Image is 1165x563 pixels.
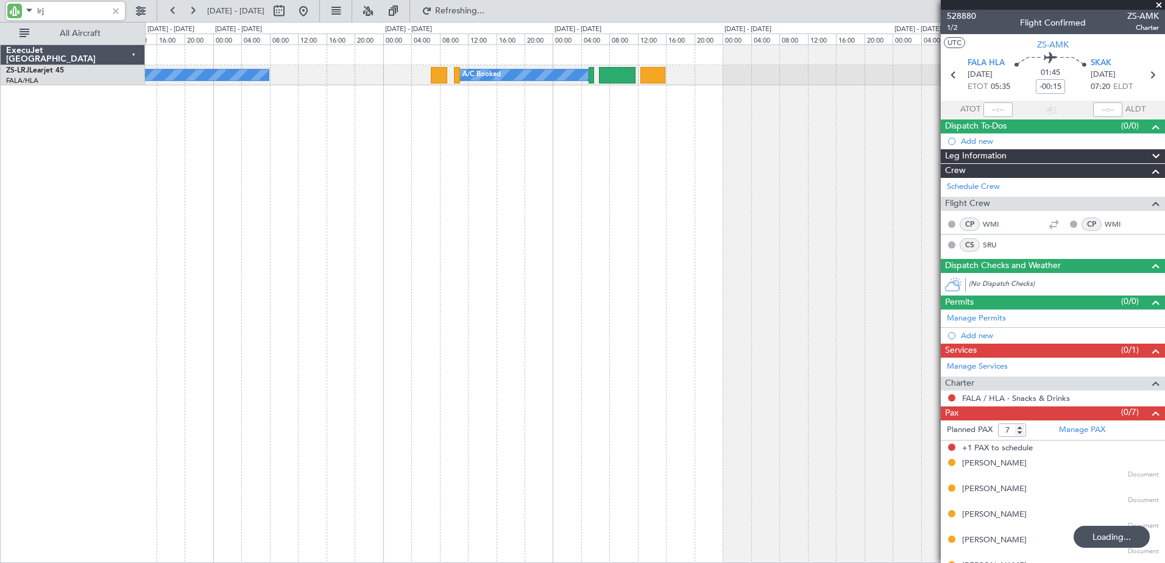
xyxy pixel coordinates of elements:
[983,219,1010,230] a: WMI
[1121,406,1139,419] span: (0/7)
[962,442,1033,455] span: +1 PAX to schedule
[947,313,1006,325] a: Manage Permits
[1059,424,1105,436] a: Manage PAX
[553,34,581,44] div: 00:00
[1105,219,1132,230] a: WMI
[961,330,1159,341] div: Add new
[960,218,980,231] div: CP
[497,34,525,44] div: 16:00
[213,34,241,44] div: 00:00
[1127,10,1159,23] span: ZS-AMK
[968,69,993,81] span: [DATE]
[962,534,1027,547] div: [PERSON_NAME]
[969,279,1165,292] div: (No Dispatch Checks)
[947,181,1000,193] a: Schedule Crew
[1125,104,1146,116] span: ALDT
[983,102,1013,117] input: --:--
[960,104,980,116] span: ATOT
[1020,16,1086,29] div: Flight Confirmed
[241,34,269,44] div: 04:00
[32,29,129,38] span: All Aircraft
[945,164,966,178] span: Crew
[1128,495,1159,506] span: Document
[921,34,949,44] div: 04:00
[581,34,609,44] div: 04:00
[894,24,941,35] div: [DATE] - [DATE]
[1128,547,1159,557] span: Document
[944,37,965,48] button: UTC
[1091,57,1111,69] span: SKAK
[968,57,1005,69] span: FALA HLA
[1074,526,1150,548] div: Loading...
[157,34,185,44] div: 16:00
[207,5,264,16] span: [DATE] - [DATE]
[298,34,326,44] div: 12:00
[666,34,694,44] div: 16:00
[383,34,411,44] div: 00:00
[525,34,553,44] div: 20:00
[968,81,988,93] span: ETOT
[215,24,262,35] div: [DATE] - [DATE]
[983,239,1010,250] a: SRU
[411,34,439,44] div: 04:00
[385,24,432,35] div: [DATE] - [DATE]
[468,34,496,44] div: 12:00
[945,377,974,391] span: Charter
[945,149,1007,163] span: Leg Information
[893,34,921,44] div: 00:00
[1082,218,1102,231] div: CP
[695,34,723,44] div: 20:00
[724,24,771,35] div: [DATE] - [DATE]
[1127,23,1159,33] span: Charter
[1121,344,1139,356] span: (0/1)
[1128,470,1159,480] span: Document
[945,119,1007,133] span: Dispatch To-Dos
[1121,295,1139,308] span: (0/0)
[1128,521,1159,531] span: Document
[962,483,1027,495] div: [PERSON_NAME]
[638,34,666,44] div: 12:00
[751,34,779,44] div: 04:00
[865,34,893,44] div: 20:00
[1091,81,1110,93] span: 07:20
[962,458,1027,470] div: [PERSON_NAME]
[836,34,864,44] div: 16:00
[947,424,993,436] label: Planned PAX
[945,259,1061,273] span: Dispatch Checks and Weather
[1037,38,1069,51] span: ZS-AMK
[962,393,1070,403] a: FALA / HLA - Snacks & Drinks
[440,34,468,44] div: 08:00
[945,296,974,310] span: Permits
[6,76,38,85] a: FALA/HLA
[185,34,213,44] div: 20:00
[434,7,486,15] span: Refreshing...
[723,34,751,44] div: 00:00
[961,136,1159,146] div: Add new
[947,10,976,23] span: 528880
[355,34,383,44] div: 20:00
[945,344,977,358] span: Services
[6,67,64,74] a: ZS-LRJLearjet 45
[947,361,1008,373] a: Manage Services
[947,23,976,33] span: 1/2
[808,34,836,44] div: 12:00
[609,34,637,44] div: 08:00
[416,1,489,21] button: Refreshing...
[462,66,501,84] div: A/C Booked
[554,24,601,35] div: [DATE] - [DATE]
[962,509,1027,521] div: [PERSON_NAME]
[1041,67,1060,79] span: 01:45
[1113,81,1133,93] span: ELDT
[13,24,132,43] button: All Aircraft
[6,67,29,74] span: ZS-LRJ
[147,24,194,35] div: [DATE] - [DATE]
[779,34,807,44] div: 08:00
[1091,69,1116,81] span: [DATE]
[37,2,107,20] input: A/C (Reg. or Type)
[945,197,990,211] span: Flight Crew
[1121,119,1139,132] span: (0/0)
[991,81,1010,93] span: 05:35
[270,34,298,44] div: 08:00
[327,34,355,44] div: 16:00
[960,238,980,252] div: CS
